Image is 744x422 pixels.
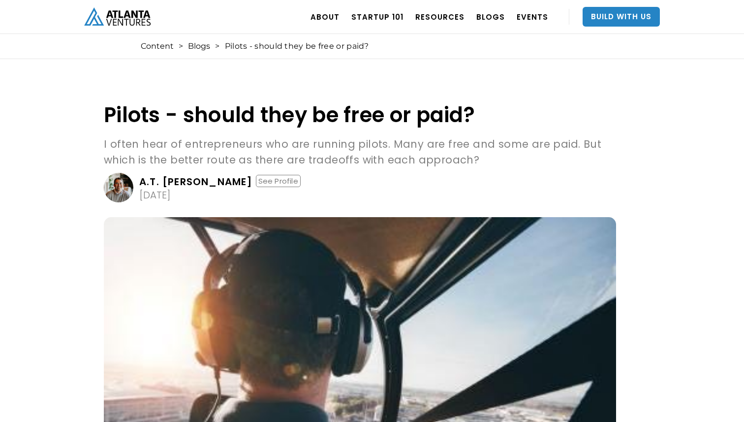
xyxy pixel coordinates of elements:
[179,41,183,51] div: >
[188,41,210,51] a: Blogs
[256,175,301,187] div: See Profile
[415,3,465,31] a: RESOURCES
[139,190,171,200] div: [DATE]
[215,41,219,51] div: >
[310,3,340,31] a: ABOUT
[141,41,174,51] a: Content
[104,103,616,127] h1: Pilots - should they be free or paid?
[225,41,369,51] div: Pilots - should they be free or paid?
[517,3,548,31] a: EVENTS
[139,177,253,187] div: A.T. [PERSON_NAME]
[583,7,660,27] a: Build With Us
[104,136,616,168] p: I often hear of entrepreneurs who are running pilots. Many are free and some are paid. But which ...
[104,173,616,202] a: A.T. [PERSON_NAME]See Profile[DATE]
[476,3,505,31] a: BLOGS
[351,3,403,31] a: Startup 101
